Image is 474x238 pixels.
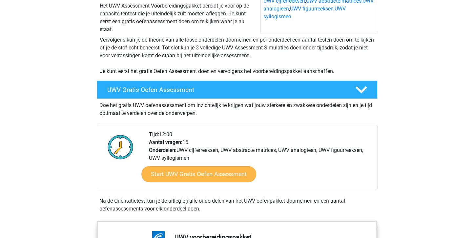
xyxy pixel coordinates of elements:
div: Na de Oriëntatietest kun je de uitleg bij alle onderdelen van het UWV-oefenpakket doornemen en ee... [97,197,378,213]
div: Doe het gratis UWV oefenassessment om inzichtelijk te krijgen wat jouw sterkere en zwakkere onder... [97,99,378,117]
b: Aantal vragen: [149,139,182,145]
div: Vervolgens kun je de theorie van alle losse onderdelen doornemen en per onderdeel een aantal test... [97,36,377,75]
b: Onderdelen: [149,147,176,153]
a: UWV Gratis Oefen Assessment [94,81,380,99]
h4: UWV Gratis Oefen Assessment [107,86,345,94]
a: Start UWV Gratis Oefen Assessment [141,166,256,182]
a: UWV figuurreeksen [290,6,334,12]
div: 12:00 15 UWV cijferreeksen, UWV abstracte matrices, UWV analogieen, UWV figuurreeksen, UWV syllog... [144,131,377,189]
b: Tijd: [149,131,159,137]
img: Klok [104,131,137,163]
